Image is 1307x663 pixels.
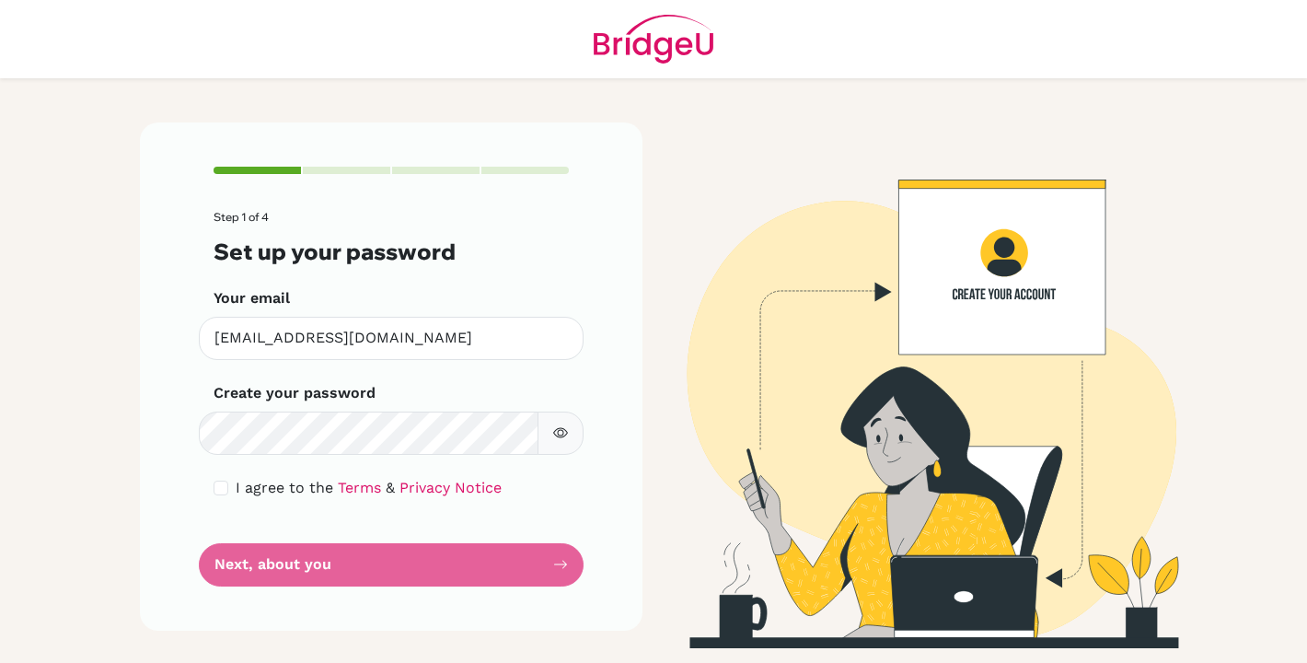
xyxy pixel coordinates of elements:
[214,210,269,224] span: Step 1 of 4
[236,479,333,496] span: I agree to the
[214,382,376,404] label: Create your password
[214,238,569,265] h3: Set up your password
[399,479,502,496] a: Privacy Notice
[386,479,395,496] span: &
[1188,608,1289,654] iframe: Opens a widget where you can find more information
[338,479,381,496] a: Terms
[214,287,290,309] label: Your email
[199,317,584,360] input: Insert your email*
